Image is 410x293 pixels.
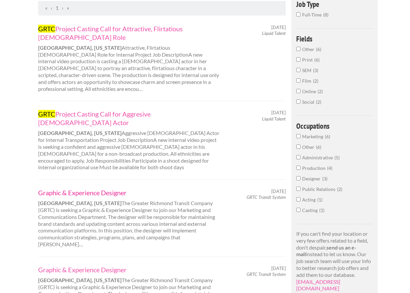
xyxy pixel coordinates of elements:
span: Full-Time [302,12,323,17]
span: Last Page, Page 1 [67,5,69,11]
input: Public Relations2 [296,187,301,191]
strong: [GEOGRAPHIC_DATA], [US_STATE] [38,277,122,283]
span: 6 [325,134,330,139]
input: Designer3 [296,176,301,180]
span: Marketing [302,134,325,139]
span: [DATE] [271,188,286,194]
span: 8 [323,12,328,17]
input: Social2 [296,99,301,104]
input: Acting1 [296,197,301,201]
span: 2 [316,99,321,105]
span: 2 [313,78,318,84]
a: [EMAIL_ADDRESS][DOMAIN_NAME] [296,279,340,292]
span: 1 [317,197,323,202]
input: Online2 [296,89,301,93]
input: Other6 [296,47,301,51]
span: Production [302,165,327,171]
a: GRTCProject Casting Call for Aggresive [DEMOGRAPHIC_DATA] Actor [38,110,221,127]
span: 5 [334,155,340,160]
span: Designer [302,176,322,181]
p: If you can't find your location or very few offers related to a field, don't despair, instead to ... [296,230,373,292]
div: Attractive, Flirtatious [DEMOGRAPHIC_DATA] Role for Internal Project Job DescriptionA new interna... [33,24,227,93]
span: [DATE] [271,24,286,30]
span: Acting [302,197,317,202]
span: 1 [319,207,325,213]
em: GRTC Transit System [247,271,286,277]
span: Previous Page [51,5,52,11]
span: 4 [327,165,332,171]
span: 3 [322,176,327,181]
em: Liquid Talent [262,30,286,36]
span: Other [302,46,316,52]
span: First Page [45,5,47,11]
div: Aggressive [DEMOGRAPHIC_DATA] Actor for Internal Transportation Project Job DescriptionA new inte... [33,110,227,171]
span: Film [302,78,313,84]
span: 2 [318,89,323,94]
input: Other6 [296,145,301,149]
span: Administrative [302,155,334,160]
span: Public Relations [302,186,337,192]
span: Social [302,99,316,105]
span: 6 [314,57,320,63]
input: Full-Time8 [296,12,301,16]
em: Liquid Talent [262,116,286,121]
span: Next Page [62,5,63,11]
input: Film2 [296,78,301,83]
strong: [GEOGRAPHIC_DATA], [US_STATE] [38,130,122,136]
span: Print [302,57,314,63]
a: Graphic & Experience Designer [38,188,221,197]
input: Marketing6 [296,134,301,138]
input: Production4 [296,166,301,170]
h4: Occupations [296,122,373,130]
span: Casting [302,207,319,213]
span: [DATE] [271,110,286,116]
span: SEM [302,67,313,73]
strong: [GEOGRAPHIC_DATA], [US_STATE] [38,200,122,206]
a: GRTCProject Casting Call for Attractive, Flirtatious [DEMOGRAPHIC_DATA] Role [38,24,221,41]
input: Print6 [296,57,301,62]
span: 6 [316,46,321,52]
mark: GRTC [38,110,55,118]
input: Casting1 [296,208,301,212]
span: 2 [337,186,342,192]
input: SEM3 [296,68,301,72]
h4: Job Type [296,0,373,8]
strong: [GEOGRAPHIC_DATA], [US_STATE] [38,44,122,51]
span: 6 [316,144,321,150]
mark: GRTC [38,25,55,33]
input: Administrative5 [296,155,301,159]
h4: Fields [296,35,373,42]
strong: send us an e-mail [296,244,356,257]
span: 3 [313,67,318,73]
span: Online [302,89,318,94]
em: GRTC Transit System [247,194,286,200]
div: The Greater Richmond Transit Company (GRTC) is seeking a Graphic & Experience Designer to join ou... [33,188,227,248]
a: Page 1 [56,5,59,11]
span: [DATE] [271,265,286,271]
a: Graphic & Experience Designer [38,265,221,274]
span: Other [302,144,316,150]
